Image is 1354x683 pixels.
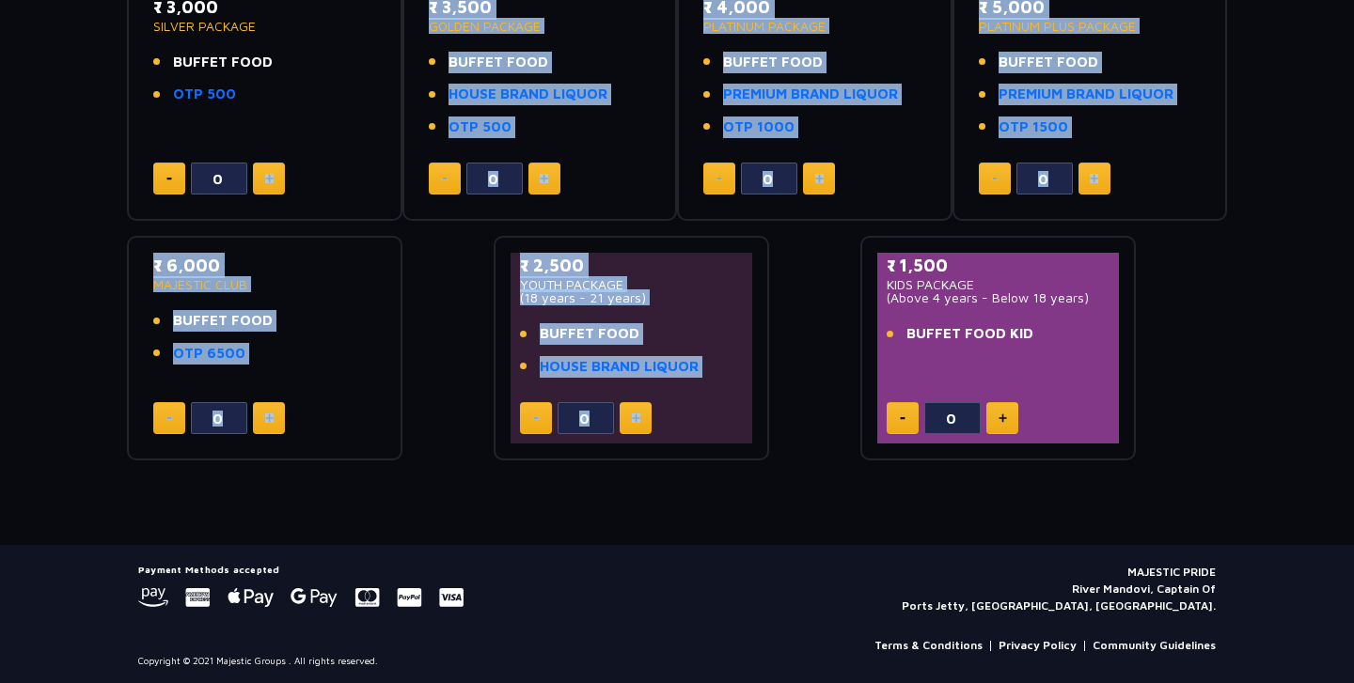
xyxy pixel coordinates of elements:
span: BUFFET FOOD [999,52,1098,73]
img: plus [1090,174,1098,183]
a: HOUSE BRAND LIQUOR [449,84,607,105]
a: OTP 1500 [999,116,1068,138]
p: SILVER PACKAGE [153,20,376,33]
a: OTP 1000 [723,116,795,138]
span: BUFFET FOOD [723,52,823,73]
p: MAJESTIC PRIDE River Mandovi, Captain Of Ports Jetty, [GEOGRAPHIC_DATA], [GEOGRAPHIC_DATA]. [902,564,1216,614]
p: YOUTH PACKAGE [520,278,743,291]
span: BUFFET FOOD KID [906,323,1033,345]
img: plus [999,413,1007,423]
a: Community Guidelines [1093,637,1216,654]
img: plus [632,413,640,423]
p: GOLDEN PACKAGE [429,20,652,33]
a: OTP 500 [173,84,236,105]
img: minus [533,417,539,420]
span: BUFFET FOOD [173,52,273,73]
p: ₹ 2,500 [520,253,743,278]
p: Copyright © 2021 Majestic Groups . All rights reserved. [138,654,378,668]
p: MAJESTIC CLUB [153,278,376,291]
img: plus [265,413,274,423]
span: BUFFET FOOD [173,310,273,332]
img: minus [992,178,998,180]
a: OTP 500 [449,116,512,138]
img: minus [900,417,905,420]
img: minus [166,417,172,420]
img: plus [265,174,274,183]
a: Privacy Policy [999,637,1077,654]
p: (18 years - 21 years) [520,291,743,304]
a: OTP 6500 [173,343,245,365]
a: PREMIUM BRAND LIQUOR [723,84,898,105]
img: minus [716,178,722,180]
p: KIDS PACKAGE [887,278,1110,291]
a: HOUSE BRAND LIQUOR [540,356,699,378]
p: PLATINUM PLUS PACKAGE [979,20,1202,33]
p: ₹ 1,500 [887,253,1110,278]
img: plus [815,174,824,183]
span: BUFFET FOOD [540,323,639,345]
a: PREMIUM BRAND LIQUOR [999,84,1173,105]
img: plus [540,174,548,183]
p: (Above 4 years - Below 18 years) [887,291,1110,304]
img: minus [166,178,172,180]
a: Terms & Conditions [874,637,983,654]
span: BUFFET FOOD [449,52,548,73]
p: ₹ 6,000 [153,253,376,278]
p: PLATINUM PACKAGE [703,20,926,33]
img: minus [442,178,448,180]
h5: Payment Methods accepted [138,564,464,575]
